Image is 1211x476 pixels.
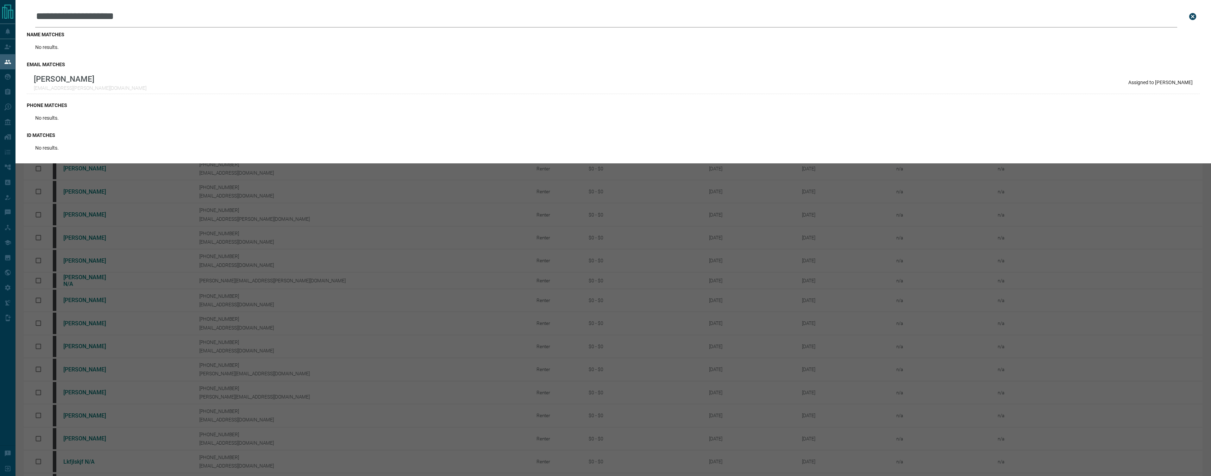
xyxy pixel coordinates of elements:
p: [PERSON_NAME] [34,74,146,83]
p: Assigned to [PERSON_NAME] [1128,80,1193,85]
p: No results. [35,44,59,50]
p: No results. [35,145,59,151]
h3: email matches [27,62,1200,67]
button: close search bar [1186,10,1200,24]
p: No results. [35,115,59,121]
h3: id matches [27,132,1200,138]
p: [EMAIL_ADDRESS][PERSON_NAME][DOMAIN_NAME] [34,85,146,91]
h3: phone matches [27,102,1200,108]
h3: name matches [27,32,1200,37]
